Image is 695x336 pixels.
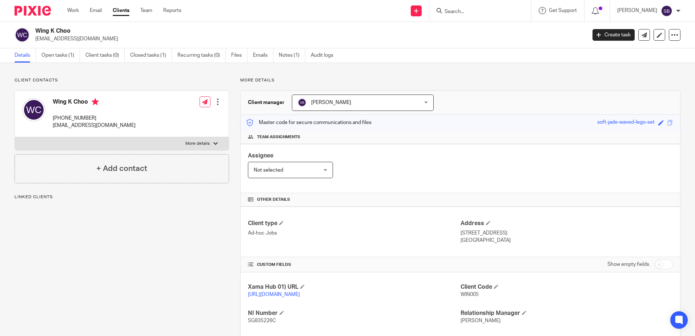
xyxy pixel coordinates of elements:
a: Notes (1) [279,48,305,63]
h3: Client manager [248,99,285,106]
label: Show empty fields [607,261,649,268]
span: Get Support [549,8,577,13]
a: Email [90,7,102,14]
a: Closed tasks (1) [130,48,172,63]
input: Search [444,9,509,15]
img: svg%3E [661,5,672,17]
p: [PHONE_NUMBER] [53,115,136,122]
h4: NI Number [248,309,460,317]
span: WIN005 [461,292,479,297]
p: [GEOGRAPHIC_DATA] [461,237,673,244]
span: Team assignments [257,134,300,140]
p: Linked clients [15,194,229,200]
a: Files [231,48,248,63]
h4: Xama Hub 01) URL [248,283,460,291]
a: Create task [592,29,635,41]
p: More details [185,141,210,147]
p: More details [240,77,680,83]
span: SG835226C [248,318,276,323]
a: Work [67,7,79,14]
p: [EMAIL_ADDRESS][DOMAIN_NAME] [53,122,136,129]
span: Assignee [248,153,273,159]
span: Other details [257,197,290,203]
a: [URL][DOMAIN_NAME] [248,292,300,297]
h2: Wing K Choo [35,27,472,35]
h4: CUSTOM FIELDS [248,262,460,268]
p: [STREET_ADDRESS] [461,229,673,237]
p: [EMAIL_ADDRESS][DOMAIN_NAME] [35,35,582,43]
h4: + Add contact [96,163,147,174]
a: Open tasks (1) [41,48,80,63]
span: [PERSON_NAME] [311,100,351,105]
p: Master code for secure communications and files [246,119,371,126]
div: soft-jade-waved-lego-set [597,119,655,127]
h4: Relationship Manager [461,309,673,317]
h4: Client Code [461,283,673,291]
a: Reports [163,7,181,14]
a: Team [140,7,152,14]
h4: Address [461,220,673,227]
p: Ad-hoc Jobs [248,229,460,237]
h4: Wing K Choo [53,98,136,107]
h4: Client type [248,220,460,227]
span: Not selected [254,168,283,173]
a: Emails [253,48,273,63]
p: [PERSON_NAME] [617,7,657,14]
img: svg%3E [15,27,30,43]
p: Client contacts [15,77,229,83]
a: Recurring tasks (0) [177,48,226,63]
a: Clients [113,7,129,14]
span: [PERSON_NAME] [461,318,501,323]
a: Audit logs [311,48,339,63]
a: Details [15,48,36,63]
img: Pixie [15,6,51,16]
img: svg%3E [298,98,306,107]
i: Primary [92,98,99,105]
a: Client tasks (0) [85,48,125,63]
img: svg%3E [22,98,45,121]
